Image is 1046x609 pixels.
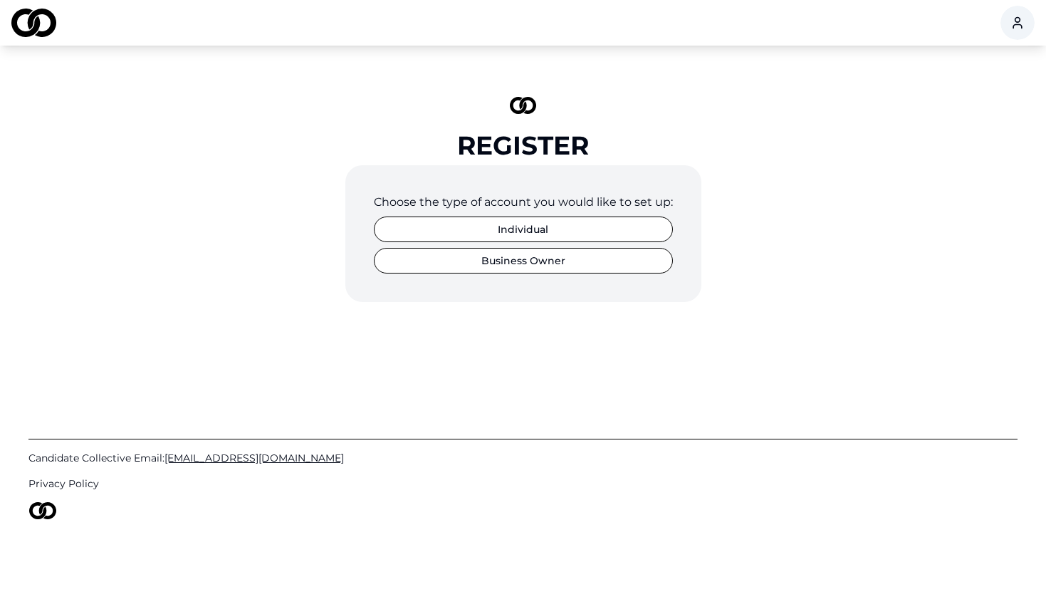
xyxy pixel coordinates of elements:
span: [EMAIL_ADDRESS][DOMAIN_NAME] [164,452,344,464]
img: logo [28,502,57,519]
button: Business Owner [374,248,673,274]
a: Privacy Policy [28,477,1018,491]
div: Choose the type of account you would like to set up: [374,194,673,211]
img: logo [510,97,537,114]
img: logo [11,9,56,37]
button: Individual [374,217,673,242]
a: Candidate Collective Email:[EMAIL_ADDRESS][DOMAIN_NAME] [28,451,1018,465]
div: Register [457,131,589,160]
